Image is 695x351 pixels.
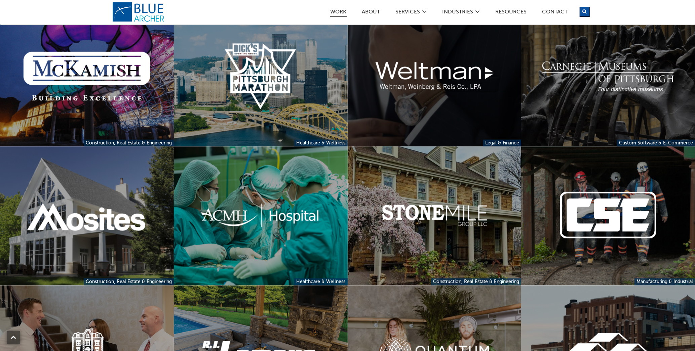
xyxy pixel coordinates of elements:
[617,140,695,147] a: Custom Software & E-Commerce
[634,278,695,286] a: Manufacturing & Industrial
[84,140,174,147] a: Construction, Real Estate & Engineering
[483,140,521,147] a: Legal & Finance
[84,278,174,286] a: Construction, Real Estate & Engineering
[395,9,421,16] a: SERVICES
[442,9,474,16] a: Industries
[330,9,347,17] a: Work
[495,9,527,16] a: Resources
[294,278,347,286] a: Healthcare & Wellness
[294,140,347,147] a: Healthcare & Wellness
[112,2,166,22] a: logo
[431,278,521,286] a: Construction, Real Estate & Engineering
[542,9,568,16] a: Contact
[362,9,381,16] a: ABOUT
